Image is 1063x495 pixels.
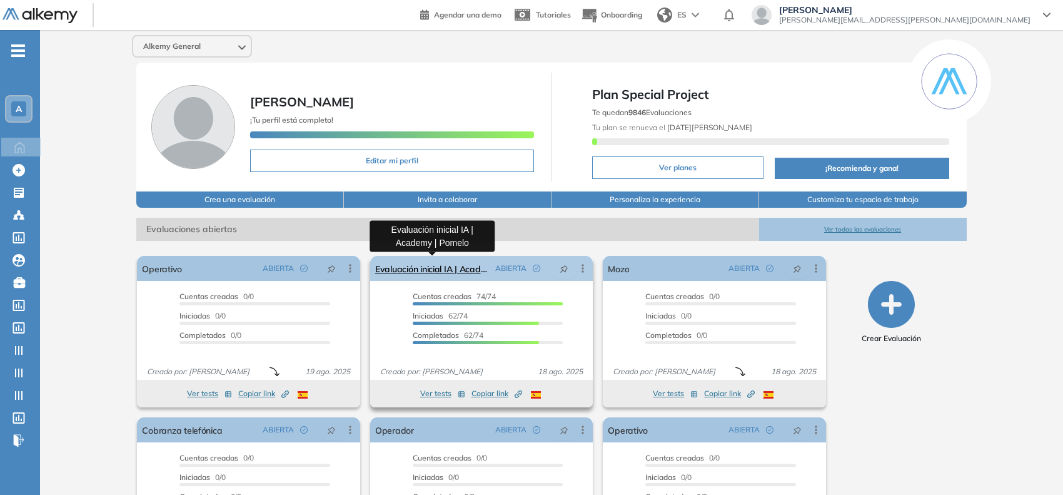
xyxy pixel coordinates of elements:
button: pushpin [550,420,578,440]
span: pushpin [793,263,802,273]
a: Operativo [608,417,648,442]
button: pushpin [783,420,811,440]
img: ESP [531,391,541,399]
span: 0/0 [179,330,241,340]
span: [PERSON_NAME][EMAIL_ADDRESS][PERSON_NAME][DOMAIN_NAME] [779,15,1030,25]
span: Copiar link [704,388,755,399]
span: 62/74 [413,330,483,340]
span: 18 ago. 2025 [533,366,588,377]
span: pushpin [560,425,568,435]
span: Cuentas creadas [179,453,238,462]
b: [DATE][PERSON_NAME] [665,123,752,132]
button: Copiar link [704,386,755,401]
button: Customiza tu espacio de trabajo [759,191,967,208]
button: Copiar link [238,386,289,401]
img: Foto de perfil [151,85,235,169]
button: Onboarding [581,2,642,29]
span: ABIERTA [263,424,294,436]
span: Iniciadas [645,311,676,320]
span: pushpin [327,263,336,273]
span: Plan Special Project [592,85,949,104]
span: 0/0 [645,292,720,301]
span: Iniciadas [413,472,443,482]
span: Te quedan Evaluaciones [592,108,692,117]
span: check-circle [300,265,308,272]
span: 0/0 [179,292,254,301]
button: Crea una evaluación [136,191,344,208]
span: Tutoriales [536,10,571,19]
span: pushpin [560,263,568,273]
span: Onboarding [601,10,642,19]
span: 62/74 [413,311,468,320]
span: Copiar link [238,388,289,399]
a: Operativo [142,256,182,281]
i: - [11,49,25,52]
button: ¡Recomienda y gana! [775,158,949,179]
span: check-circle [766,426,773,434]
button: pushpin [783,258,811,278]
a: Cobranza telefónica [142,417,222,442]
img: arrow [692,13,699,18]
span: Alkemy General [143,41,201,51]
span: Completados [645,330,692,340]
a: Mozo [608,256,629,281]
span: check-circle [533,265,540,272]
span: Cuentas creadas [179,292,238,301]
span: ABIERTA [728,424,760,436]
span: Iniciadas [645,472,676,482]
span: 0/0 [645,330,707,340]
button: Ver planes [592,156,764,179]
a: Evaluación inicial IA | Academy | Pomelo [375,256,491,281]
span: [PERSON_NAME] [250,94,354,110]
span: Evaluaciones abiertas [136,218,758,241]
img: ESP [298,391,308,399]
button: Copiar link [471,386,522,401]
button: Invita a colaborar [344,191,552,208]
img: Logo [3,8,78,24]
button: Personaliza la experiencia [552,191,759,208]
span: Completados [413,330,459,340]
span: Crear Evaluación [862,333,921,344]
span: 0/0 [179,472,226,482]
span: Iniciadas [413,311,443,320]
img: ESP [763,391,773,399]
span: 74/74 [413,292,496,301]
span: 0/0 [645,472,692,482]
span: 0/0 [645,311,692,320]
span: Creado por: [PERSON_NAME] [142,366,254,377]
span: 0/0 [179,453,254,462]
a: Agendar una demo [420,6,501,21]
button: Crear Evaluación [862,281,921,344]
span: check-circle [300,426,308,434]
button: Ver todas las evaluaciones [759,218,967,241]
button: Ver tests [420,386,465,401]
span: 0/0 [413,453,487,462]
span: 18 ago. 2025 [766,366,821,377]
button: pushpin [550,258,578,278]
span: ABIERTA [495,263,526,274]
button: Ver tests [653,386,698,401]
span: 19 ago. 2025 [300,366,355,377]
span: Creado por: [PERSON_NAME] [375,366,488,377]
span: check-circle [766,265,773,272]
span: pushpin [793,425,802,435]
button: Ver tests [187,386,232,401]
div: Evaluación inicial IA | Academy | Pomelo [370,220,495,252]
a: Operador [375,417,414,442]
span: ES [677,9,687,21]
span: 0/0 [179,311,226,320]
span: Agendar una demo [434,10,501,19]
span: Completados [179,330,226,340]
span: [PERSON_NAME] [779,5,1030,15]
span: 0/0 [645,453,720,462]
span: Cuentas creadas [413,453,471,462]
span: pushpin [327,425,336,435]
span: Copiar link [471,388,522,399]
span: ABIERTA [263,263,294,274]
span: check-circle [533,426,540,434]
span: Cuentas creadas [413,292,471,301]
span: Iniciadas [179,311,210,320]
span: Cuentas creadas [645,292,704,301]
button: pushpin [318,258,345,278]
span: ABIERTA [495,424,526,436]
